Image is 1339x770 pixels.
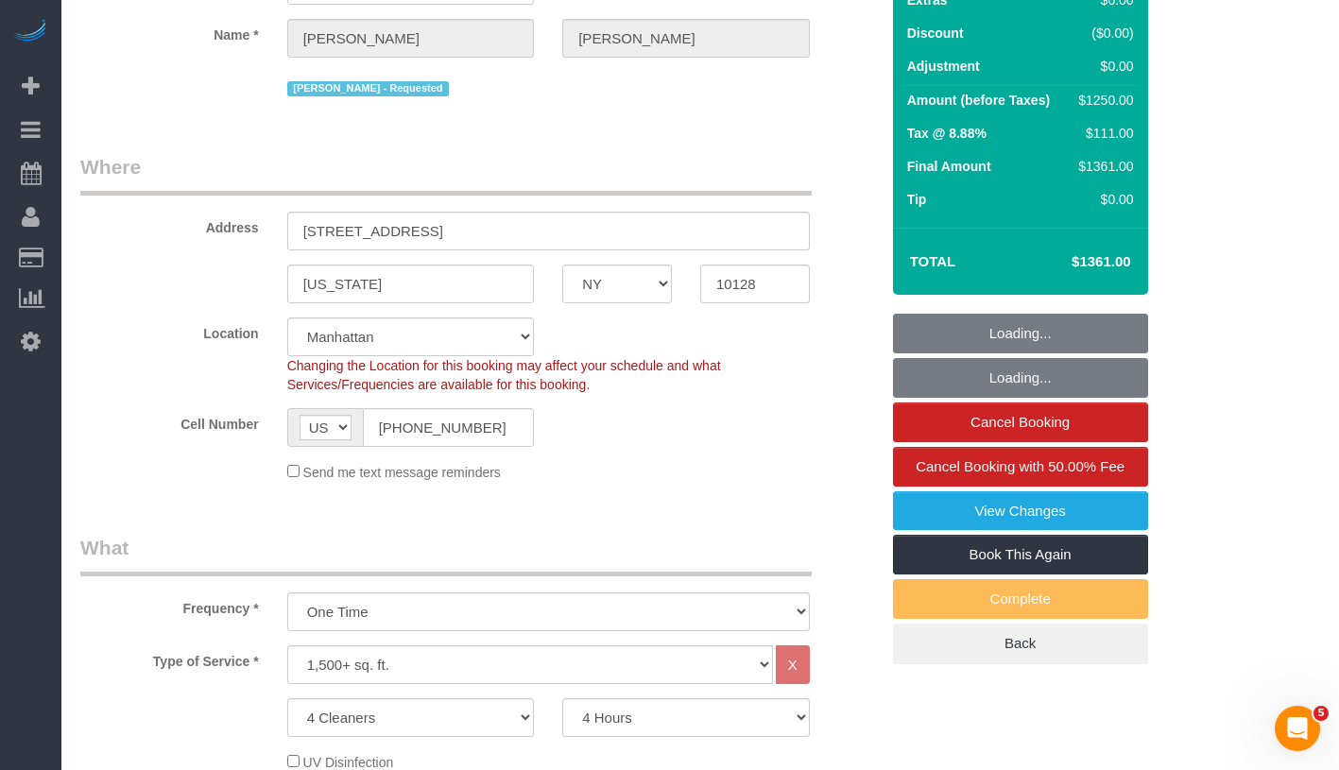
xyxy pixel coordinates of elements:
[363,408,535,447] input: Cell Number
[910,253,956,269] strong: Total
[1073,190,1133,209] div: $0.00
[907,24,964,43] label: Discount
[562,19,810,58] input: Last Name
[303,465,501,480] span: Send me text message reminders
[893,535,1148,574] a: Book This Again
[700,265,810,303] input: Zip Code
[893,624,1148,663] a: Back
[907,124,987,143] label: Tax @ 8.88%
[303,755,394,770] span: UV Disinfection
[1073,57,1133,76] div: $0.00
[66,592,273,618] label: Frequency *
[907,91,1050,110] label: Amount (before Taxes)
[66,212,273,237] label: Address
[1073,157,1133,176] div: $1361.00
[916,458,1124,474] span: Cancel Booking with 50.00% Fee
[893,491,1148,531] a: View Changes
[66,317,273,343] label: Location
[1073,24,1133,43] div: ($0.00)
[287,358,721,392] span: Changing the Location for this booking may affect your schedule and what Services/Frequencies are...
[66,408,273,434] label: Cell Number
[907,190,927,209] label: Tip
[287,265,535,303] input: City
[893,447,1148,487] a: Cancel Booking with 50.00% Fee
[893,402,1148,442] a: Cancel Booking
[907,157,991,176] label: Final Amount
[1073,124,1133,143] div: $111.00
[1016,254,1130,270] h4: $1361.00
[907,57,980,76] label: Adjustment
[80,153,812,196] legend: Where
[287,81,449,96] span: [PERSON_NAME] - Requested
[11,19,49,45] img: Automaid Logo
[1275,706,1320,751] iframe: Intercom live chat
[66,19,273,44] label: Name *
[1313,706,1329,721] span: 5
[1073,91,1133,110] div: $1250.00
[66,645,273,671] label: Type of Service *
[80,534,812,576] legend: What
[287,19,535,58] input: First Name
